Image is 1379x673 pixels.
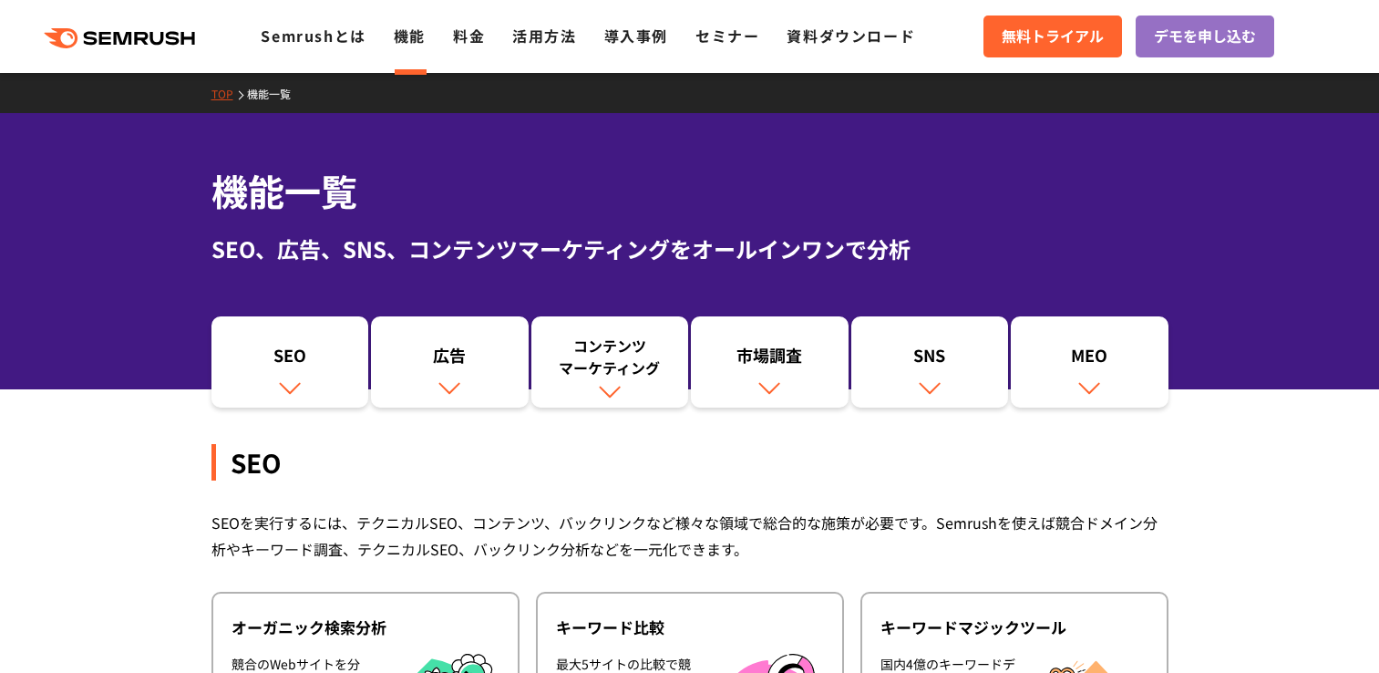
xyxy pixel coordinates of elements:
[604,25,668,47] a: 導入事例
[787,25,915,47] a: 資料ダウンロード
[700,344,839,375] div: 市場調査
[221,344,360,375] div: SEO
[1154,25,1256,48] span: デモを申し込む
[983,16,1122,57] a: 無料トライアル
[371,316,529,408] a: 広告
[211,164,1168,218] h1: 機能一覧
[531,316,689,408] a: コンテンツマーケティング
[1136,16,1274,57] a: デモを申し込む
[380,344,520,375] div: 広告
[860,344,1000,375] div: SNS
[1011,316,1168,408] a: MEO
[556,616,824,638] div: キーワード比較
[394,25,426,47] a: 機能
[211,510,1168,563] div: SEOを実行するには、テクニカルSEO、コンテンツ、バックリンクなど様々な領域で総合的な施策が必要です。Semrushを使えば競合ドメイン分析やキーワード調査、テクニカルSEO、バックリンク分析...
[453,25,485,47] a: 料金
[695,25,759,47] a: セミナー
[247,86,304,101] a: 機能一覧
[211,86,247,101] a: TOP
[211,316,369,408] a: SEO
[232,616,499,638] div: オーガニック検索分析
[851,316,1009,408] a: SNS
[1020,344,1159,375] div: MEO
[1002,25,1104,48] span: 無料トライアル
[211,233,1168,265] div: SEO、広告、SNS、コンテンツマーケティングをオールインワンで分析
[261,25,365,47] a: Semrushとは
[540,335,680,378] div: コンテンツ マーケティング
[691,316,849,408] a: 市場調査
[880,616,1148,638] div: キーワードマジックツール
[211,444,1168,481] div: SEO
[512,25,576,47] a: 活用方法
